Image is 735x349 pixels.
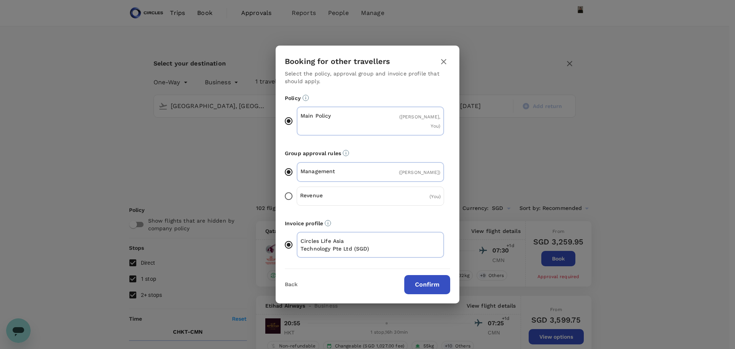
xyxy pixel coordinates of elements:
h3: Booking for other travellers [285,57,390,66]
button: Back [285,282,297,288]
svg: The payment currency and company information are based on the selected invoice profile. [325,220,331,226]
span: ( [PERSON_NAME], You ) [399,114,440,129]
p: Circles Life Asia Technology Pte Ltd (SGD) [301,237,371,252]
svg: Booking restrictions are based on the selected travel policy. [302,95,309,101]
p: Management [301,167,371,175]
span: ( [PERSON_NAME] ) [399,170,440,175]
button: Confirm [404,275,450,294]
p: Policy [285,94,450,102]
svg: Default approvers or custom approval rules (if available) are based on the user group. [343,150,349,156]
p: Group approval rules [285,149,450,157]
p: Revenue [300,192,371,199]
span: ( You ) [430,194,441,199]
p: Main Policy [301,112,371,120]
p: Select the policy, approval group and invoice profile that should apply. [285,70,450,85]
p: Invoice profile [285,220,450,227]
